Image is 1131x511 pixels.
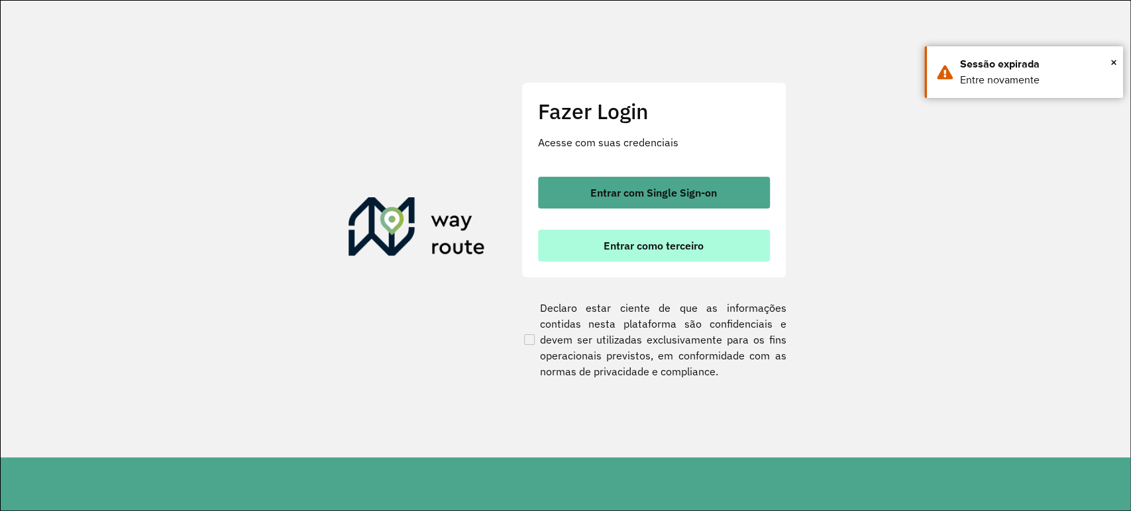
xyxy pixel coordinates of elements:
[960,72,1113,88] div: Entre novamente
[538,99,770,124] h2: Fazer Login
[349,197,485,261] img: Roteirizador AmbevTech
[538,177,770,209] button: button
[590,187,717,198] span: Entrar com Single Sign-on
[1110,52,1117,72] button: Close
[521,300,786,379] label: Declaro estar ciente de que as informações contidas nesta plataforma são confidenciais e devem se...
[960,56,1113,72] div: Sessão expirada
[1110,52,1117,72] span: ×
[538,230,770,261] button: button
[604,240,704,251] span: Entrar como terceiro
[538,134,770,150] p: Acesse com suas credenciais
